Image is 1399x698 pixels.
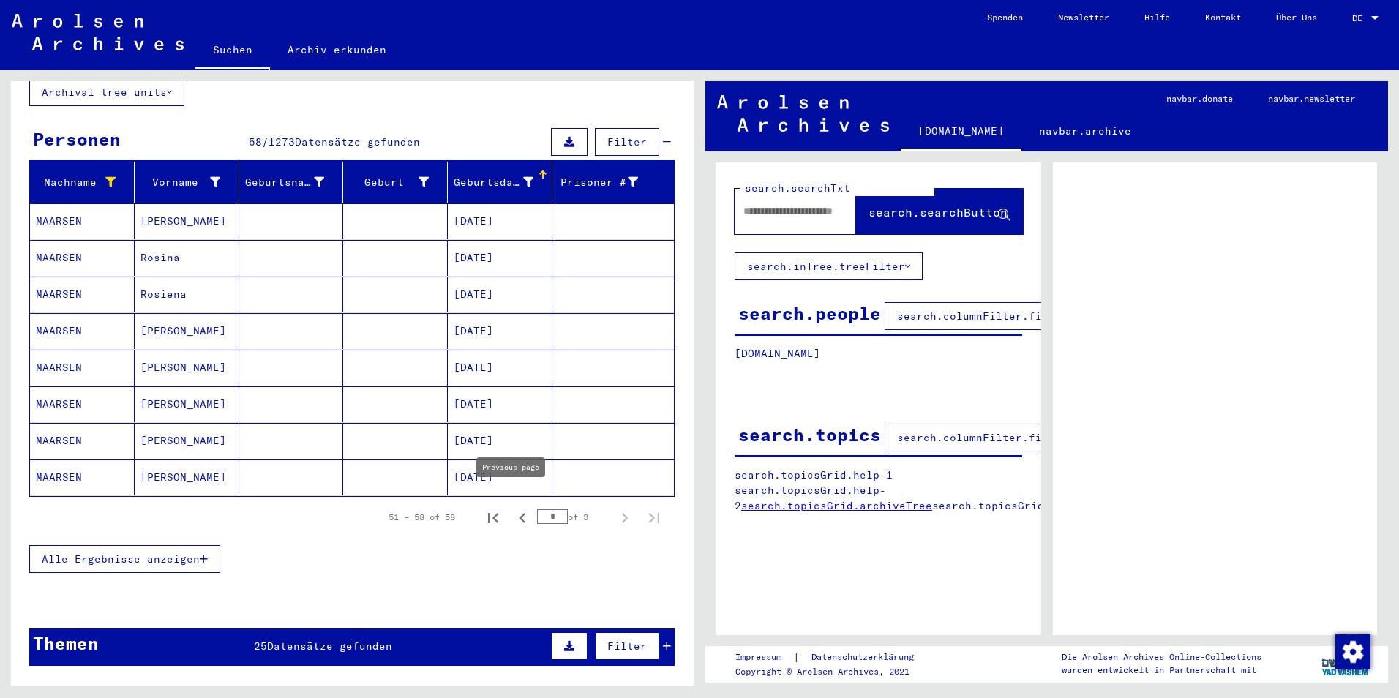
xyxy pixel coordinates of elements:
button: First page [479,503,508,532]
mat-cell: MAARSEN [30,240,135,276]
mat-header-cell: Geburtsname [239,162,344,203]
button: Archival tree units [29,78,184,106]
button: search.searchButton [856,189,1023,234]
mat-cell: [PERSON_NAME] [135,459,239,495]
button: search.inTree.treeFilter [735,252,923,280]
span: Filter [607,135,647,149]
button: Previous page [508,503,537,532]
p: wurden entwickelt in Partnerschaft mit [1062,664,1261,677]
a: Impressum [735,650,793,665]
mat-cell: Rosina [135,240,239,276]
span: Filter [607,639,647,653]
mat-cell: MAARSEN [30,277,135,312]
mat-cell: [DATE] [448,423,552,459]
mat-cell: [PERSON_NAME] [135,313,239,349]
img: Zustimmung ändern [1335,634,1370,669]
mat-header-cell: Nachname [30,162,135,203]
div: Themen [33,630,99,656]
mat-cell: [PERSON_NAME] [135,203,239,239]
mat-cell: [DATE] [448,240,552,276]
span: search.columnFilter.filter [897,309,1068,323]
button: Filter [595,128,659,156]
div: 51 – 58 of 58 [389,511,455,524]
span: Datensätze gefunden [267,639,392,653]
button: Filter [595,632,659,660]
div: search.topics [738,421,881,448]
div: Vorname [140,175,220,190]
mat-cell: [DATE] [448,350,552,386]
div: Geburt‏ [349,175,429,190]
div: Geburtsdatum [454,175,533,190]
a: [DOMAIN_NAME] [901,113,1021,151]
div: Geburtsdatum [454,170,552,194]
mat-cell: [DATE] [448,459,552,495]
a: Archiv erkunden [270,32,404,67]
mat-cell: MAARSEN [30,203,135,239]
a: navbar.archive [1021,113,1149,149]
span: / [262,135,269,149]
mat-header-cell: Prisoner # [552,162,674,203]
span: DE [1352,13,1368,23]
a: search.topicsGrid.archiveTree [741,499,932,512]
img: Arolsen_neg.svg [717,95,889,132]
div: | [735,650,931,665]
a: Suchen [195,32,270,70]
p: search.topicsGrid.help-1 search.topicsGrid.help-2 search.topicsGrid.manually. [735,468,1023,514]
mat-cell: [DATE] [448,203,552,239]
a: navbar.donate [1149,81,1250,116]
p: [DOMAIN_NAME] [735,346,1022,361]
span: Alle Ergebnisse anzeigen [42,552,200,566]
div: Nachname [36,170,134,194]
div: Prisoner # [558,170,656,194]
mat-cell: [PERSON_NAME] [135,386,239,422]
div: Personen [33,126,121,152]
div: Nachname [36,175,116,190]
mat-cell: [DATE] [448,386,552,422]
button: search.columnFilter.filter [885,424,1080,451]
p: Copyright © Arolsen Archives, 2021 [735,665,931,678]
div: Zustimmung ändern [1335,634,1370,669]
mat-cell: [PERSON_NAME] [135,423,239,459]
button: Next page [610,503,640,532]
div: Geburtsname [245,175,325,190]
mat-header-cell: Geburt‏ [343,162,448,203]
button: Alle Ergebnisse anzeigen [29,545,220,573]
span: search.columnFilter.filter [897,431,1068,444]
button: search.columnFilter.filter [885,302,1080,330]
div: Prisoner # [558,175,638,190]
mat-cell: [PERSON_NAME] [135,350,239,386]
mat-cell: MAARSEN [30,459,135,495]
p: Die Arolsen Archives Online-Collections [1062,650,1261,664]
span: Datensätze gefunden [295,135,420,149]
mat-cell: [DATE] [448,313,552,349]
span: 25 [254,639,267,653]
mat-cell: MAARSEN [30,423,135,459]
mat-header-cell: Geburtsdatum [448,162,552,203]
mat-cell: Rosiena [135,277,239,312]
span: 1273 [269,135,295,149]
img: yv_logo.png [1319,645,1373,682]
mat-cell: MAARSEN [30,350,135,386]
span: 58 [249,135,262,149]
div: Geburt‏ [349,170,447,194]
span: search.searchButton [869,205,1008,219]
a: navbar.newsletter [1250,81,1373,116]
mat-header-cell: Vorname [135,162,239,203]
div: search.people [738,300,881,326]
mat-cell: MAARSEN [30,386,135,422]
mat-cell: MAARSEN [30,313,135,349]
div: Vorname [140,170,239,194]
a: Datenschutzerklärung [800,650,931,665]
mat-cell: [DATE] [448,277,552,312]
div: Geburtsname [245,170,343,194]
div: of 3 [537,510,610,524]
img: Arolsen_neg.svg [12,14,184,50]
mat-label: search.searchTxt [745,181,850,195]
button: Last page [640,503,669,532]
